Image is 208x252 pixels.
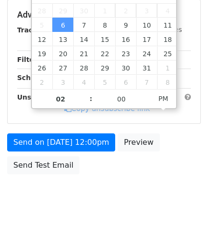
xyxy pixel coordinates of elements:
span: October 22, 2025 [94,46,115,60]
span: October 3, 2025 [136,3,157,18]
span: October 12, 2025 [32,32,53,46]
strong: Filters [17,56,41,63]
iframe: Chat Widget [160,206,208,252]
span: October 10, 2025 [136,18,157,32]
span: October 7, 2025 [73,18,94,32]
span: October 13, 2025 [52,32,73,46]
span: November 7, 2025 [136,75,157,89]
span: October 1, 2025 [94,3,115,18]
strong: Tracking [17,26,49,34]
span: October 2, 2025 [115,3,136,18]
a: Send Test Email [7,156,79,174]
span: October 18, 2025 [157,32,178,46]
span: September 28, 2025 [32,3,53,18]
span: October 14, 2025 [73,32,94,46]
span: October 21, 2025 [73,46,94,60]
span: : [89,89,92,108]
span: October 16, 2025 [115,32,136,46]
span: October 31, 2025 [136,60,157,75]
span: October 19, 2025 [32,46,53,60]
span: October 27, 2025 [52,60,73,75]
span: Click to toggle [150,89,177,108]
span: October 20, 2025 [52,46,73,60]
span: September 29, 2025 [52,3,73,18]
span: October 23, 2025 [115,46,136,60]
span: November 5, 2025 [94,75,115,89]
span: November 8, 2025 [157,75,178,89]
span: October 30, 2025 [115,60,136,75]
span: September 30, 2025 [73,3,94,18]
span: November 3, 2025 [52,75,73,89]
span: October 5, 2025 [32,18,53,32]
span: October 29, 2025 [94,60,115,75]
h5: Advanced [17,10,191,20]
strong: Schedule [17,74,51,81]
span: October 8, 2025 [94,18,115,32]
input: Hour [32,90,90,109]
a: Send on [DATE] 12:00pm [7,133,115,151]
span: October 15, 2025 [94,32,115,46]
span: October 24, 2025 [136,46,157,60]
span: November 6, 2025 [115,75,136,89]
span: October 9, 2025 [115,18,136,32]
span: October 17, 2025 [136,32,157,46]
span: November 1, 2025 [157,60,178,75]
a: Copy unsubscribe link [64,104,150,113]
span: October 25, 2025 [157,46,178,60]
span: November 2, 2025 [32,75,53,89]
span: October 11, 2025 [157,18,178,32]
strong: Unsubscribe [17,93,64,101]
span: October 26, 2025 [32,60,53,75]
span: November 4, 2025 [73,75,94,89]
span: October 4, 2025 [157,3,178,18]
input: Minute [92,90,150,109]
a: Preview [118,133,159,151]
span: October 6, 2025 [52,18,73,32]
span: October 28, 2025 [73,60,94,75]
